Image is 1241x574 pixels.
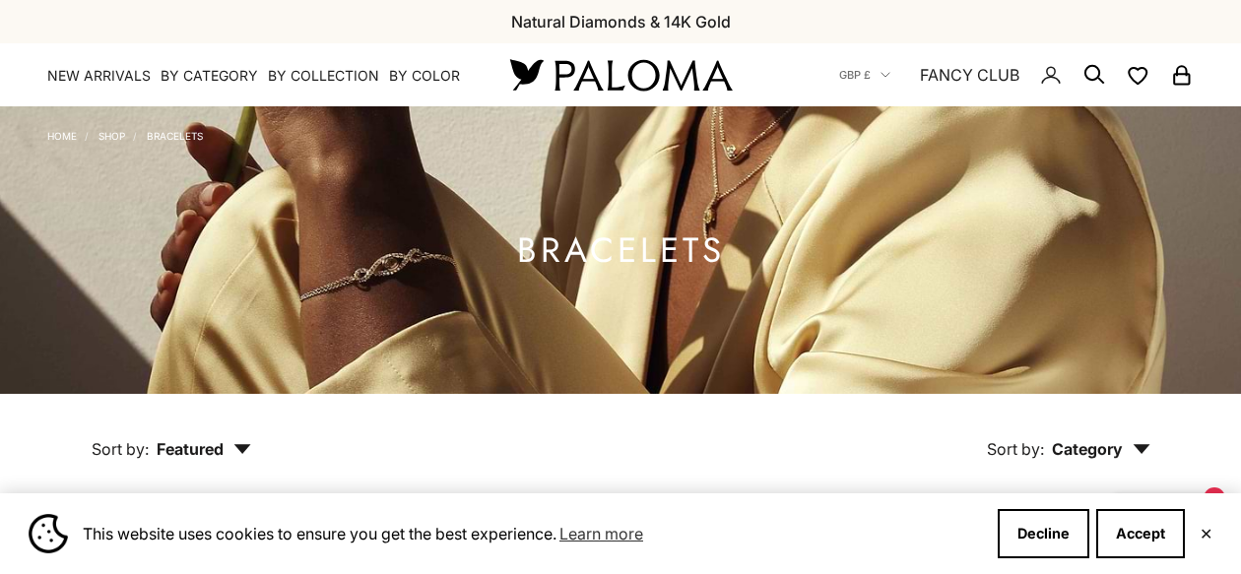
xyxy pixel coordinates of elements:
summary: By Color [389,66,460,86]
summary: By Collection [268,66,379,86]
button: Accept [1096,509,1185,558]
summary: By Category [161,66,258,86]
a: FANCY CLUB [920,62,1019,88]
a: Home [47,130,77,142]
button: GBP £ [839,66,890,84]
button: Close [1200,528,1212,540]
a: Shop [98,130,125,142]
nav: Primary navigation [47,66,463,86]
h1: Bracelets [517,238,725,263]
span: Sort by: [92,439,149,459]
p: Natural Diamonds & 14K Gold [511,9,731,34]
button: Sort by: Featured [46,394,296,477]
span: This website uses cookies to ensure you get the best experience. [83,519,982,548]
nav: Secondary navigation [839,43,1194,106]
button: Sort by: Category [942,394,1196,477]
a: Bracelets [147,130,203,142]
img: Cookie banner [29,514,68,553]
span: GBP £ [839,66,871,84]
span: Sort by: [987,439,1044,459]
a: NEW ARRIVALS [47,66,151,86]
span: Category [1052,439,1150,459]
nav: Breadcrumb [47,126,203,142]
a: Learn more [556,519,646,548]
span: Featured [157,439,251,459]
button: Decline [998,509,1089,558]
